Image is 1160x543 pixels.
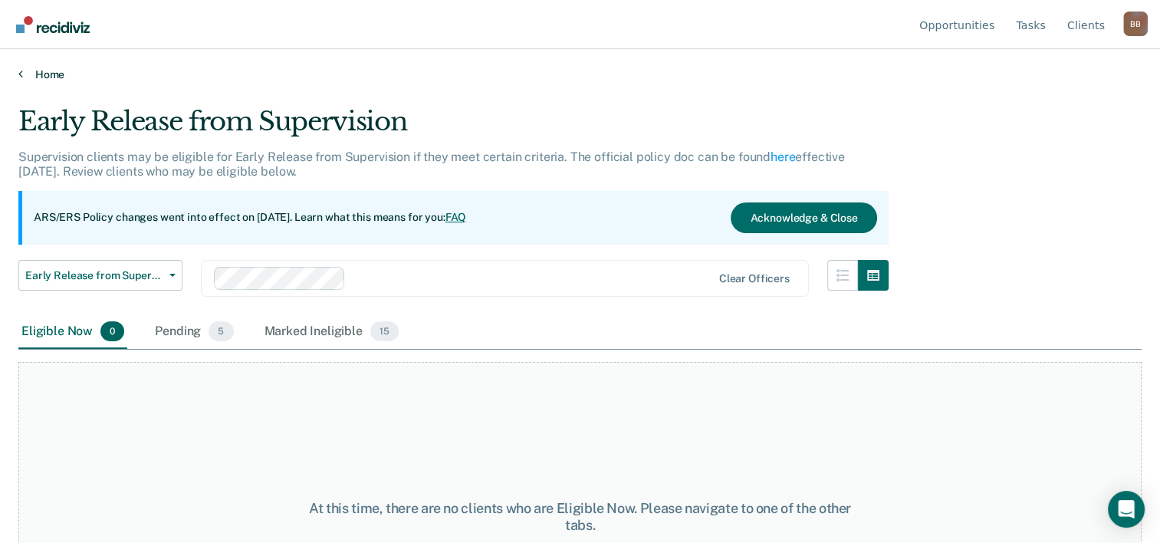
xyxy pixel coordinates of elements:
[445,211,467,223] a: FAQ
[771,150,795,164] a: here
[18,67,1142,81] a: Home
[18,315,127,349] div: Eligible Now0
[25,269,163,282] span: Early Release from Supervision
[300,500,861,533] div: At this time, there are no clients who are Eligible Now. Please navigate to one of the other tabs.
[1123,12,1148,36] div: B B
[261,315,402,349] div: Marked Ineligible15
[370,321,399,341] span: 15
[731,202,876,233] button: Acknowledge & Close
[18,260,182,291] button: Early Release from Supervision
[16,16,90,33] img: Recidiviz
[18,106,889,150] div: Early Release from Supervision
[34,210,466,225] p: ARS/ERS Policy changes went into effect on [DATE]. Learn what this means for you:
[1123,12,1148,36] button: Profile dropdown button
[719,272,790,285] div: Clear officers
[1108,491,1145,528] div: Open Intercom Messenger
[209,321,233,341] span: 5
[152,315,236,349] div: Pending5
[100,321,124,341] span: 0
[18,150,845,179] p: Supervision clients may be eligible for Early Release from Supervision if they meet certain crite...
